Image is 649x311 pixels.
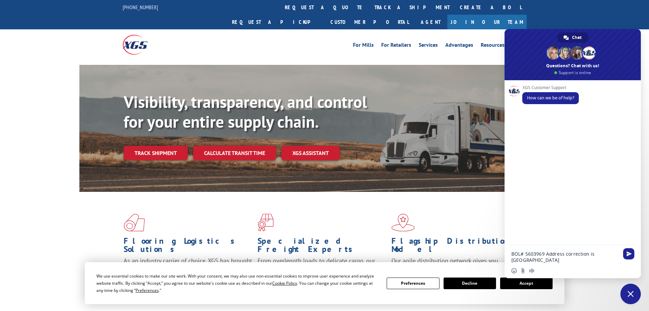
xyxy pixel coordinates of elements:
[136,287,159,293] span: Preferences
[419,42,438,50] a: Services
[381,42,411,50] a: For Retailers
[391,214,415,231] img: xgs-icon-flagship-distribution-model-red
[529,268,535,273] span: Audio message
[124,214,145,231] img: xgs-icon-total-supply-chain-intelligence-red
[527,95,574,101] span: How can we be of help?
[444,278,496,289] button: Decline
[281,146,340,160] a: XGS ASSISTANT
[123,4,158,11] a: [PHONE_NUMBER]
[445,42,473,50] a: Advantages
[500,278,553,289] button: Accept
[124,257,252,281] span: As an industry carrier of choice, XGS has brought innovation and dedication to flooring logistics...
[258,237,386,257] h1: Specialized Freight Experts
[193,146,276,160] a: Calculate transit time
[391,257,517,273] span: Our agile distribution network gives you nationwide inventory management on demand.
[522,85,579,90] span: XGS Customer Support
[96,272,378,294] div: We use essential cookies to make our site work. With your consent, we may also use non-essential ...
[520,268,526,273] span: Send a file
[620,284,641,304] div: Close chat
[272,280,297,286] span: Cookie Policy
[85,262,565,304] div: Cookie Consent Prompt
[258,257,386,287] p: From overlength loads to delicate cargo, our experienced staff knows the best way to move your fr...
[258,214,274,231] img: xgs-icon-focused-on-flooring-red
[325,15,414,29] a: Customer Portal
[511,251,619,263] textarea: Compose your message...
[572,32,582,43] span: Chat
[623,248,634,259] span: Send
[227,15,325,29] a: Request a pickup
[557,32,588,43] div: Chat
[387,278,439,289] button: Preferences
[481,42,505,50] a: Resources
[124,237,252,257] h1: Flooring Logistics Solutions
[447,15,527,29] a: Join Our Team
[124,91,367,132] b: Visibility, transparency, and control for your entire supply chain.
[391,237,520,257] h1: Flagship Distribution Model
[511,268,517,273] span: Insert an emoji
[414,15,447,29] a: Agent
[124,146,188,160] a: Track shipment
[353,42,374,50] a: For Mills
